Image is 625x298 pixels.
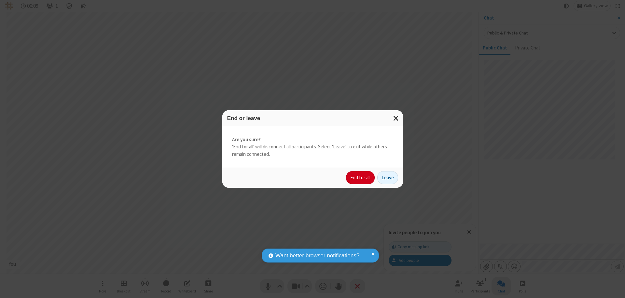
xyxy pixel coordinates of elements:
button: Close modal [389,110,403,126]
div: 'End for all' will disconnect all participants. Select 'Leave' to exit while others remain connec... [222,126,403,168]
button: End for all [346,171,375,184]
h3: End or leave [227,115,398,121]
strong: Are you sure? [232,136,393,143]
button: Leave [377,171,398,184]
span: Want better browser notifications? [275,251,359,260]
